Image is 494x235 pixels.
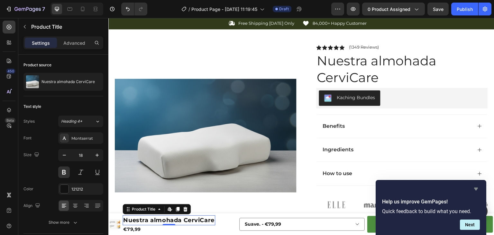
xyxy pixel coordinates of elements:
[303,178,343,196] img: gempages_432750572815254551-e61e7829-47ae-4815-938a-13ef13fcc808.png
[451,3,478,15] button: Publish
[41,80,95,84] p: Nuestra almohada CerviCare
[23,186,33,192] div: Color
[23,135,32,141] div: Font
[457,6,473,13] div: Publish
[188,6,190,13] span: /
[215,152,244,159] p: How to use
[71,186,102,192] div: 121212
[215,105,237,112] p: Benefits
[121,3,147,15] div: Undo/Redo
[216,76,224,84] img: KachingBundles.png
[229,76,267,83] div: Kaching Bundles
[130,3,186,8] p: Free Shipping [DATE] Only
[301,202,342,211] div: Rich Text Editor. Editing area: main
[362,3,425,15] button: 0 product assigned
[208,34,380,69] h1: Nuestra almohada CerviCare
[5,118,15,123] div: Beta
[382,198,480,206] h2: Help us improve GemPages!
[351,178,391,196] img: gempages_432750572815254551-18635748-8903-4856-abf3-9296e066d3eb.png
[191,6,257,13] span: Product Page - [DATE] 11:19:45
[31,23,101,31] p: Product Title
[472,185,480,193] button: Hide survey
[215,128,245,135] p: Ingredients
[23,202,41,210] div: Align
[301,202,342,211] p: Comprar Ahora
[382,208,480,214] p: Quick feedback to build what you need.
[259,198,385,215] button: Comprar Ahora
[23,62,51,68] div: Product source
[23,217,103,228] button: Show more
[23,151,41,159] div: Size
[3,3,48,15] button: 7
[241,27,271,32] p: (1349 Reviews)
[460,220,480,230] button: Next question
[23,118,35,124] div: Styles
[108,18,494,235] iframe: Design area
[63,40,85,46] p: Advanced
[208,178,248,196] img: gempages_432750572815254551-862cdf2e-aba6-4086-86e1-6aedcbdae31d.png
[433,6,444,12] span: Save
[204,3,258,8] p: 84,000+ Happy Customer
[382,185,480,230] div: Help us improve GemPages!
[61,118,82,124] span: Heading 4*
[71,136,102,141] div: Montserrat
[49,219,78,226] div: Show more
[279,6,289,12] span: Draft
[32,40,50,46] p: Settings
[58,116,103,127] button: Heading 4*
[427,3,449,15] button: Save
[23,104,41,109] div: Text style
[368,6,410,13] span: 0 product assigned
[6,69,15,74] div: 450
[211,72,272,88] button: Kaching Bundles
[26,75,39,88] img: product feature img
[42,5,45,13] p: 7
[256,178,296,196] img: gempages_432750572815254551-9865b96a-718f-4e2f-bc8e-2aa16a04ab06.png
